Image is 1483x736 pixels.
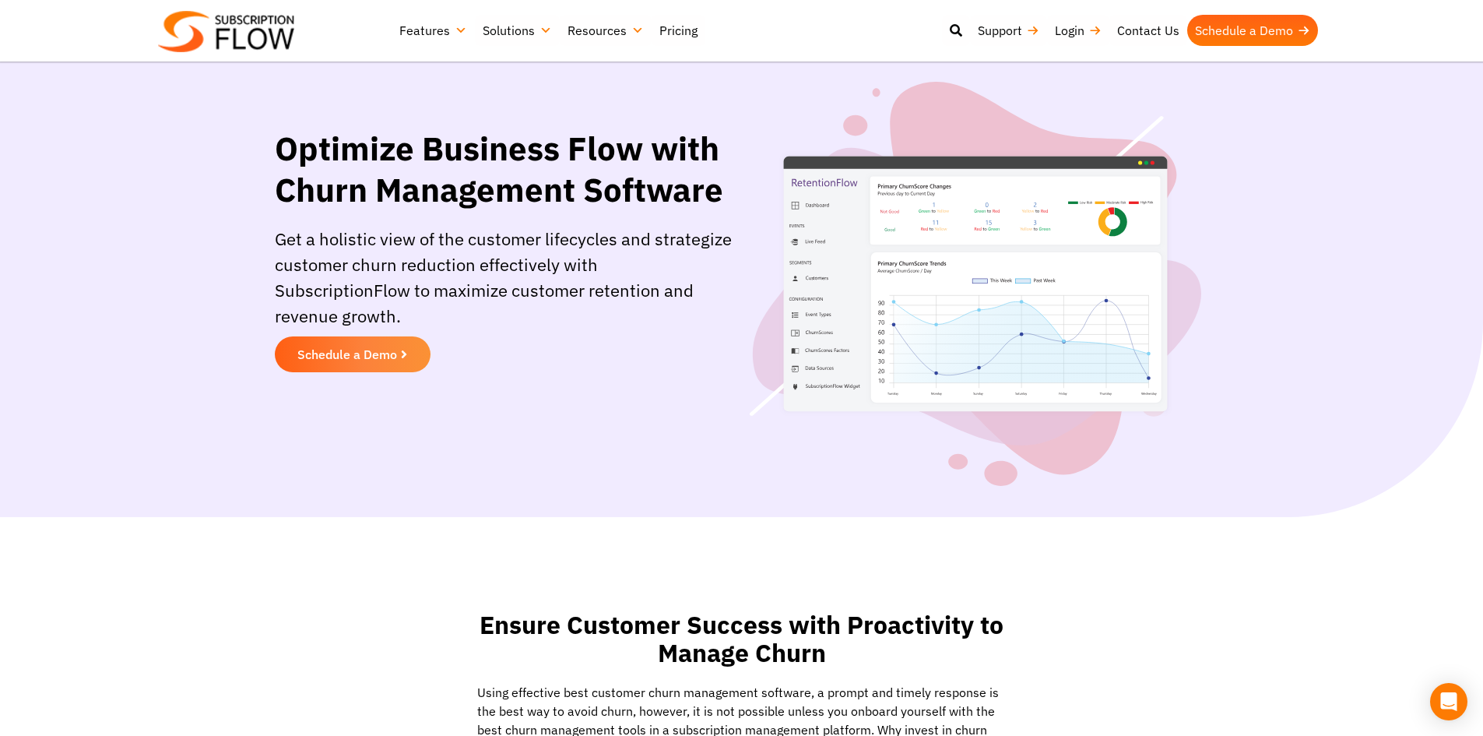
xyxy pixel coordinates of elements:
[392,15,475,46] a: Features
[275,129,742,210] h1: Optimize Business Flow with Churn Management Software
[275,336,430,372] a: Schedule a Demo
[477,611,1007,668] h2: Ensure Customer Success with Proactivity to Manage Churn
[970,15,1047,46] a: Support
[297,348,397,361] span: Schedule a Demo
[750,82,1201,486] img: RetentionFlow
[275,277,742,329] div: SubscriptionFlow to maximize customer retention and revenue growth.
[158,11,294,52] img: Subscriptionflow
[1430,683,1467,720] div: Open Intercom Messenger
[1109,15,1187,46] a: Contact Us
[275,226,742,277] div: Get a holistic view of the customer lifecycles and strategize customer churn reduction effectivel...
[560,15,652,46] a: Resources
[652,15,705,46] a: Pricing
[1187,15,1318,46] a: Schedule a Demo
[1047,15,1109,46] a: Login
[475,15,560,46] a: Solutions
